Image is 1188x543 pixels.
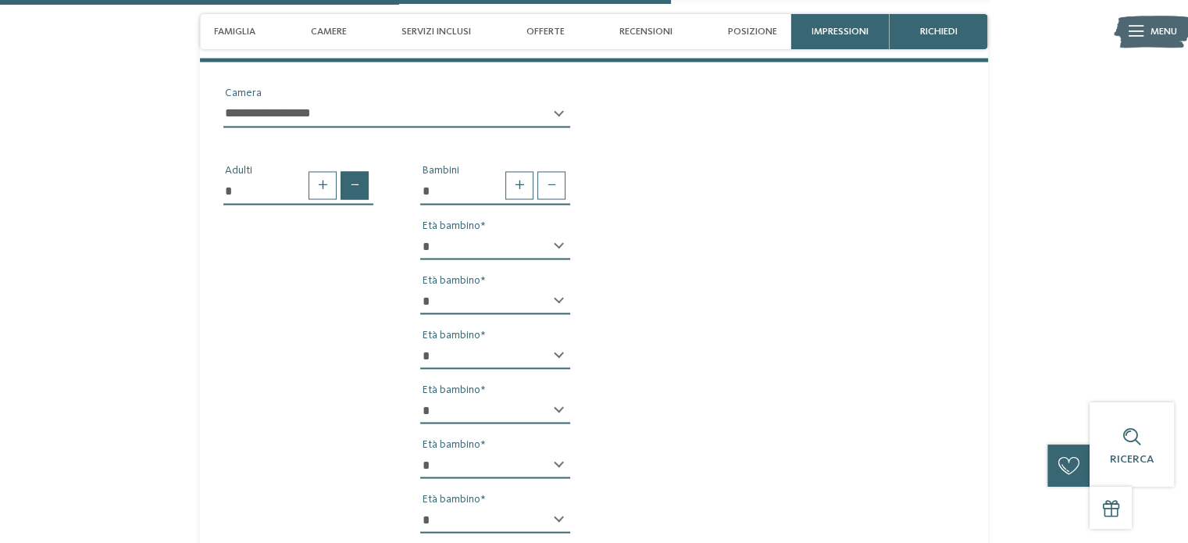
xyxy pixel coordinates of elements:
[920,26,958,38] span: richiedi
[311,26,347,38] span: Camere
[526,26,565,38] span: Offerte
[401,26,471,38] span: Servizi inclusi
[214,26,255,38] span: Famiglia
[812,26,869,38] span: Impressioni
[1110,454,1154,465] span: Ricerca
[728,26,777,38] span: Posizione
[619,26,672,38] span: Recensioni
